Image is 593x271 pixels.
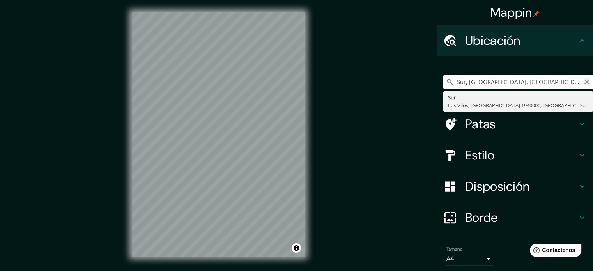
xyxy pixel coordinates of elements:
[437,108,593,140] div: Patas
[465,116,496,132] font: Patas
[584,78,590,85] button: Claro
[446,246,462,252] font: Tamaño
[524,241,584,262] iframe: Lanzador de widgets de ayuda
[437,25,593,56] div: Ubicación
[448,102,592,109] font: Los Vilos, [GEOGRAPHIC_DATA] 1940000, [GEOGRAPHIC_DATA]
[465,178,529,195] font: Disposición
[292,243,301,253] button: Activar o desactivar atribución
[437,171,593,202] div: Disposición
[533,11,540,17] img: pin-icon.png
[490,4,532,21] font: Mappin
[448,94,456,101] font: Sur
[437,202,593,233] div: Borde
[446,255,454,263] font: A4
[132,12,305,257] canvas: Mapa
[465,147,494,163] font: Estilo
[446,253,493,265] div: A4
[443,75,593,89] input: Elige tu ciudad o zona
[437,140,593,171] div: Estilo
[465,32,520,49] font: Ubicación
[465,209,498,226] font: Borde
